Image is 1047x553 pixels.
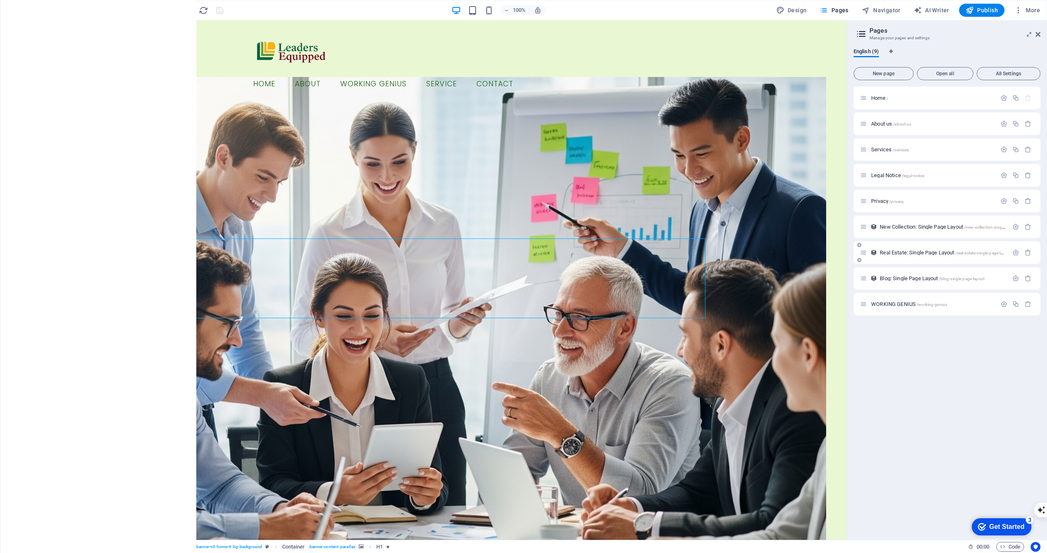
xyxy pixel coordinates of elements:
[910,4,953,17] button: AI Writer
[1012,172,1019,179] div: Duplicate
[1000,146,1007,153] div: Settings
[902,173,925,178] span: /legal-notice
[871,95,888,101] span: Click to open page
[870,27,1040,34] h2: Pages
[877,224,1008,229] div: New Collection: Single Page Layout/new-collection-single-page-layout
[1025,94,1031,101] div: The startpage cannot be deleted
[914,6,949,14] span: AI Writer
[871,146,909,153] span: Click to open page
[870,223,877,230] div: This layout is used as a template for all items (e.g. a blog post) of this collection. The conten...
[880,275,984,281] span: Click to open page
[955,251,1011,255] span: /real-estate-single-page-layout
[870,34,1024,42] h3: Manage your pages and settings
[7,4,66,21] div: Get Started 3 items remaining, 40% complete
[870,275,877,282] div: This layout is used as a template for all items (e.g. a blog post) of this collection. The conten...
[966,6,998,14] span: Publish
[869,147,996,152] div: Services/services
[877,250,1008,255] div: Real Estate: Single Page Layout/real-estate-single-page-layout
[1012,198,1019,205] div: Duplicate
[1012,301,1019,308] div: Duplicate
[862,6,901,14] span: Navigator
[980,71,1037,76] span: All Settings
[1012,146,1019,153] div: Duplicate
[820,6,848,14] span: Pages
[376,542,383,552] span: Click to select. Double-click to edit
[1031,542,1040,552] button: Usercentrics
[1025,172,1031,179] div: Remove
[1025,198,1031,205] div: Remove
[869,95,996,101] div: Home/
[869,198,996,204] div: Privacy/privacy
[1012,223,1019,230] div: Settings
[977,67,1040,80] button: All Settings
[964,225,1028,229] span: /new-collection-single-page-layout
[359,544,364,549] i: This element contains a background
[24,9,59,16] div: Get Started
[917,67,973,80] button: Open all
[1000,301,1007,308] div: Settings
[870,249,877,256] div: This layout is used as a template for all items (e.g. a blog post) of this collection. The conten...
[977,542,989,552] span: 00 00
[61,2,69,10] div: 3
[892,148,909,152] span: /services
[1012,249,1019,256] div: Settings
[921,71,970,76] span: Open all
[917,302,947,307] span: /working-genius
[886,96,888,101] span: /
[858,4,904,17] button: Navigator
[1014,6,1040,14] span: More
[1025,223,1031,230] div: Remove
[893,122,911,126] span: /about-us
[816,4,852,17] button: Pages
[869,121,996,126] div: About us/about-us
[166,542,262,552] span: . banner .preset-banner-v3-home-4 .bg-background
[982,544,984,550] span: :
[877,276,1008,281] div: Blog: Single Page Layout/blog-single-page-layout
[889,199,904,204] span: /privacy
[1000,172,1007,179] div: Settings
[1025,120,1031,127] div: Remove
[308,542,355,552] span: . banner-content .parallax
[1025,249,1031,256] div: Remove
[1011,4,1043,17] button: More
[282,542,305,552] span: Click to select. Double-click to edit
[1025,146,1031,153] div: Remove
[33,20,847,540] iframe: To enrich screen reader interactions, please activate Accessibility in Grammarly extension settings
[1012,120,1019,127] div: Duplicate
[41,542,390,552] nav: breadcrumb
[880,250,1011,256] span: Real Estate: Single Page Layout
[265,544,269,549] i: This element is a customizable preset
[871,198,904,204] span: Click to open page
[1012,94,1019,101] div: Duplicate
[1012,275,1019,282] div: Settings
[854,47,879,58] span: English (9)
[857,71,910,76] span: New page
[968,542,990,552] h6: Session time
[1000,120,1007,127] div: Settings
[939,276,984,281] span: /blog-single-page-layout
[871,121,911,127] span: Click to open page
[871,301,947,307] span: Click to open page
[869,301,996,307] div: WORKING GENIUS/working-genius
[854,48,1040,64] div: Language Tabs
[869,173,996,178] div: Legal Notice/legal-notice
[871,172,924,178] span: Click to open page
[854,67,914,80] button: New page
[880,224,1028,230] span: New Collection: Single Page Layout
[1000,542,1020,552] span: Code
[959,4,1004,17] button: Publish
[386,544,390,549] i: Element contains an animation
[1025,301,1031,308] div: Remove
[996,542,1024,552] button: Code
[1000,94,1007,101] div: Settings
[1000,198,1007,205] div: Settings
[1025,275,1031,282] div: Remove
